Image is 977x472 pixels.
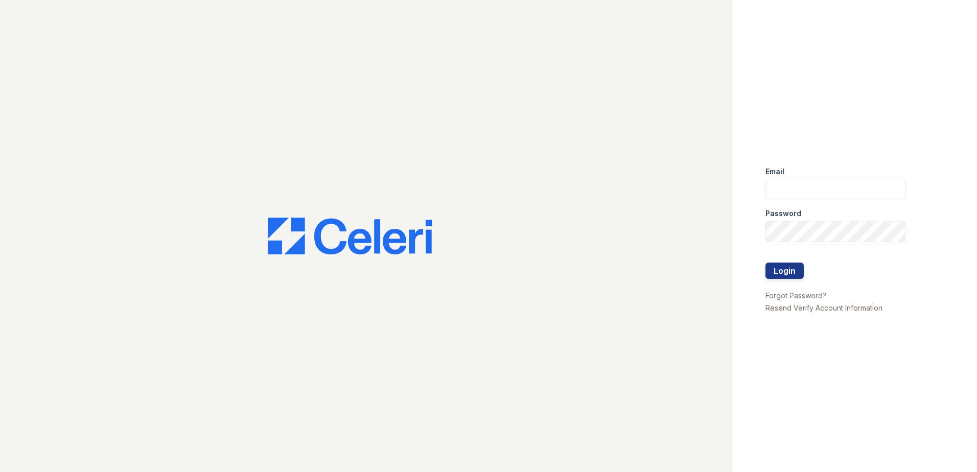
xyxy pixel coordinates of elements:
[765,167,784,177] label: Email
[268,218,432,254] img: CE_Logo_Blue-a8612792a0a2168367f1c8372b55b34899dd931a85d93a1a3d3e32e68fde9ad4.png
[765,208,801,219] label: Password
[765,263,804,279] button: Login
[765,303,882,312] a: Resend Verify Account Information
[765,291,826,300] a: Forgot Password?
